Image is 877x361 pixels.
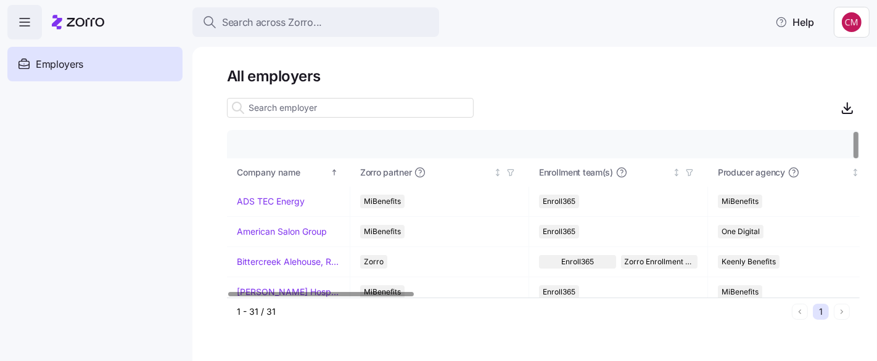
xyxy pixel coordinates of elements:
span: MiBenefits [722,285,759,299]
div: Company name [237,166,328,179]
button: 1 [813,304,829,320]
button: Help [765,10,824,34]
a: ADS TEC Energy [237,195,305,208]
div: Sorted ascending [330,168,339,177]
span: MiBenefits [364,195,401,208]
span: MiBenefits [722,195,759,208]
span: MiBenefits [364,225,401,238]
span: Employers [36,57,83,72]
th: Zorro partnerNot sorted [350,158,529,187]
h1: All employers [227,67,860,86]
span: Enrollment team(s) [539,166,613,179]
span: MiBenefits [364,285,401,299]
button: Previous page [792,304,808,320]
div: Not sorted [851,168,860,177]
span: Enroll365 [543,225,575,238]
span: One Digital [722,225,760,238]
div: 1 - 31 / 31 [237,306,787,318]
span: Help [775,15,814,30]
div: Not sorted [672,168,681,177]
button: Search across Zorro... [192,7,439,37]
span: Enroll365 [543,285,575,299]
a: [PERSON_NAME] Hospitality [237,286,340,298]
img: c76f7742dad050c3772ef460a101715e [842,12,862,32]
span: Zorro [364,255,384,269]
span: Zorro partner [360,166,411,179]
span: Zorro Enrollment Team [625,255,694,269]
span: Search across Zorro... [222,15,322,30]
a: American Salon Group [237,225,327,238]
a: Employers [7,47,183,81]
span: Enroll365 [543,195,575,208]
span: Producer agency [718,166,785,179]
input: Search employer [227,98,474,118]
div: Not sorted [493,168,502,177]
span: Keenly Benefits [722,255,776,269]
span: Enroll365 [561,255,594,269]
a: Bittercreek Alehouse, Red Feather Lounge, Diablo & Sons Saloon [237,256,340,268]
button: Next page [834,304,850,320]
th: Company nameSorted ascending [227,158,350,187]
th: Enrollment team(s)Not sorted [529,158,708,187]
